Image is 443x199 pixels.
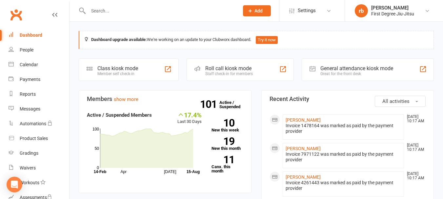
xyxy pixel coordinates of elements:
div: People [20,47,33,52]
time: [DATE] 10:17 AM [404,172,425,180]
a: Reports [9,87,69,102]
div: Workouts [20,180,39,185]
a: Product Sales [9,131,69,146]
a: Calendar [9,57,69,72]
button: Add [243,5,271,16]
a: Workouts [9,175,69,190]
h3: Members [87,96,243,102]
a: Messages [9,102,69,116]
div: 17.4% [177,111,202,118]
div: Staff check-in for members [205,71,253,76]
div: Automations [20,121,46,126]
div: Waivers [20,165,36,170]
div: Great for the front desk [320,71,393,76]
a: 10New this week [211,119,243,132]
div: Roll call kiosk mode [205,65,253,71]
a: 101Active / Suspended [219,95,248,114]
div: Class kiosk mode [97,65,138,71]
div: rb [355,4,368,17]
a: [PERSON_NAME] [286,146,321,151]
a: Clubworx [8,7,24,23]
strong: 19 [211,136,234,146]
time: [DATE] 10:17 AM [404,143,425,152]
h3: Recent Activity [270,96,426,102]
div: Calendar [20,62,38,67]
a: Gradings [9,146,69,161]
div: Product Sales [20,136,48,141]
a: Automations [9,116,69,131]
div: Member self check-in [97,71,138,76]
div: Invoice 7971122 was marked as paid by the payment provider [286,151,401,163]
a: [PERSON_NAME] [286,174,321,180]
div: Last 30 Days [177,111,202,125]
div: Invoice 1478164 was marked as paid by the payment provider [286,123,401,134]
div: Invoice 4261443 was marked as paid by the payment provider [286,180,401,191]
strong: Active / Suspended Members [87,112,152,118]
strong: 10 [211,118,234,128]
div: Open Intercom Messenger [7,177,22,192]
a: [PERSON_NAME] [286,117,321,123]
div: [PERSON_NAME] [371,5,414,11]
a: People [9,43,69,57]
div: General attendance kiosk mode [320,65,393,71]
input: Search... [86,6,234,15]
div: Gradings [20,150,38,156]
span: All activities [382,98,410,104]
a: show more [114,96,138,102]
div: Messages [20,106,40,111]
span: Add [254,8,263,13]
a: 19New this month [211,137,243,150]
a: Payments [9,72,69,87]
div: Reports [20,91,36,97]
div: First Degree Jiu-Jitsu [371,11,414,17]
button: All activities [375,96,426,107]
div: We're working on an update to your Clubworx dashboard. [79,31,434,49]
span: Settings [298,3,316,18]
button: Try it now [256,36,278,44]
a: Dashboard [9,28,69,43]
a: Waivers [9,161,69,175]
div: Dashboard [20,32,42,38]
div: Payments [20,77,40,82]
strong: 11 [211,155,234,165]
a: 11Canx. this month [211,156,243,173]
strong: 101 [200,99,219,109]
strong: Dashboard upgrade available: [91,37,147,42]
time: [DATE] 10:17 AM [404,115,425,123]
